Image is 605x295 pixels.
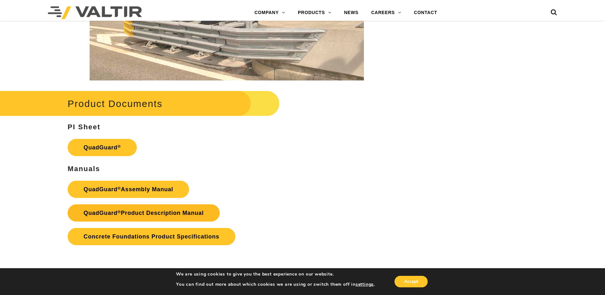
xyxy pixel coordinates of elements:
[117,186,121,191] sup: ®
[117,209,121,214] sup: ®
[248,6,291,19] a: COMPANY
[68,181,189,198] a: QuadGuard®Assembly Manual
[68,228,235,245] a: Concrete Foundations Product Specifications
[395,276,428,287] button: Accept
[291,6,338,19] a: PRODUCTS
[365,6,408,19] a: CAREERS
[68,123,100,131] strong: PI Sheet
[68,204,220,222] a: QuadGuard®Product Description Manual
[48,6,142,19] img: Valtir
[176,282,375,287] p: You can find out more about which cookies we are using or switch them off in .
[68,139,137,156] a: QuadGuard®
[68,165,100,173] strong: Manuals
[338,6,365,19] a: NEWS
[408,6,444,19] a: CONTACT
[117,144,121,149] sup: ®
[176,271,375,277] p: We are using cookies to give you the best experience on our website.
[356,282,374,287] button: settings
